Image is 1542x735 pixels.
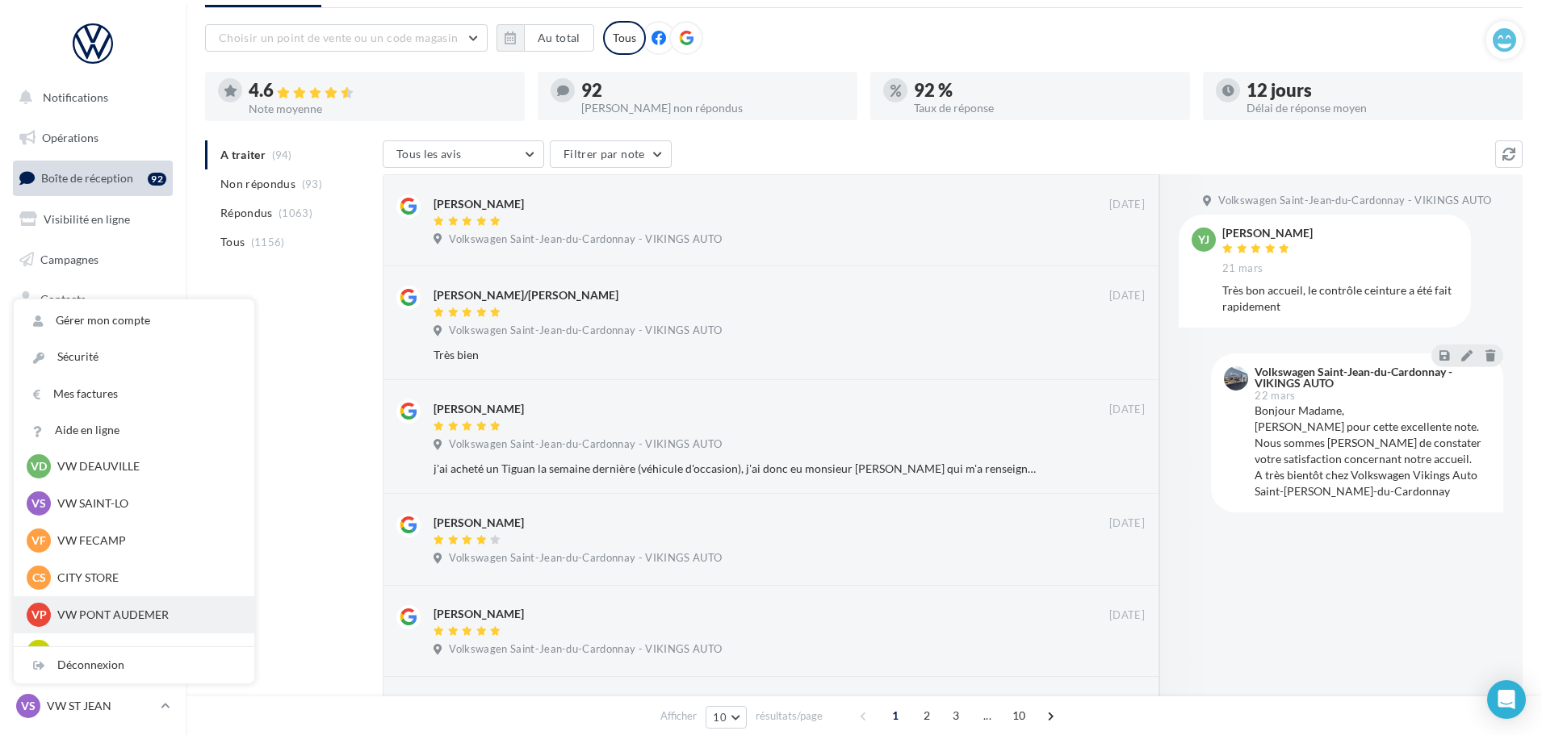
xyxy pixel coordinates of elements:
span: Afficher [660,708,697,724]
p: VW DEAUVILLE [57,458,235,474]
div: Très bon accueil, le contrôle ceinture a été fait rapidement [1222,282,1458,315]
span: 2 [914,703,940,729]
span: CS [32,570,46,586]
button: Notifications [10,81,170,115]
span: [DATE] [1109,516,1145,531]
span: Notifications [43,90,108,104]
a: VS VW ST JEAN [13,691,173,721]
span: Contacts [40,292,86,306]
span: Opérations [42,131,98,144]
button: 10 [706,706,747,729]
a: Calendrier [10,363,176,397]
div: [PERSON_NAME] [434,196,524,212]
div: Déconnexion [14,647,254,683]
p: VW PONT AUDEMER [57,607,235,623]
span: 21 mars [1222,261,1263,276]
span: YJ [1198,232,1209,248]
span: 10 [1006,703,1033,729]
a: Opérations [10,121,176,155]
span: Tous [220,234,245,250]
div: Taux de réponse [914,102,1177,114]
div: Volkswagen Saint-Jean-du-Cardonnay - VIKINGS AUTO [1255,366,1487,389]
span: Volkswagen Saint-Jean-du-Cardonnay - VIKINGS AUTO [449,437,722,452]
div: 4.6 [249,81,512,100]
span: [DATE] [1109,403,1145,417]
span: VD [31,458,47,474]
a: Boîte de réception92 [10,161,176,195]
div: [PERSON_NAME] non répondus [581,102,844,114]
button: Au total [497,24,594,52]
div: j'ai acheté un Tiguan la semaine dernière (véhicule d'occasion), j'ai donc eu monsieur [PERSON_NA... [434,461,1040,477]
p: VW FECAMP [57,532,235,549]
span: [DATE] [1109,289,1145,303]
span: VF [31,532,46,549]
span: VL [32,644,46,660]
div: Bonjour Madame, [PERSON_NAME] pour cette excellente note. Nous sommes [PERSON_NAME] de constater ... [1255,403,1490,499]
span: Non répondus [220,176,295,192]
span: 3 [943,703,969,729]
div: Très bien [434,347,1040,363]
div: [PERSON_NAME] [434,515,524,531]
button: Au total [524,24,594,52]
a: Campagnes DataOnDemand [10,457,176,504]
div: 12 jours [1247,81,1510,99]
span: Tous les avis [396,147,462,161]
div: 92 [581,81,844,99]
button: Choisir un point de vente ou un code magasin [205,24,488,52]
span: (1156) [251,236,285,248]
span: ... [974,703,1000,729]
span: Volkswagen Saint-Jean-du-Cardonnay - VIKINGS AUTO [449,551,722,566]
span: résultats/page [756,708,823,724]
div: Délai de réponse moyen [1247,102,1510,114]
span: Campagnes [40,252,98,265]
div: Open Intercom Messenger [1487,680,1526,719]
span: Volkswagen Saint-Jean-du-Cardonnay - VIKINGS AUTO [449,324,722,338]
button: Filtrer par note [550,140,672,168]
a: Mes factures [14,376,254,412]
span: [DATE] [1109,198,1145,212]
div: [PERSON_NAME] [434,606,524,622]
a: Campagnes [10,243,176,277]
span: 10 [713,711,727,724]
span: Volkswagen Saint-Jean-du-Cardonnay - VIKINGS AUTO [449,642,722,657]
span: Visibilité en ligne [44,212,130,226]
div: 92 % [914,81,1177,99]
span: 22 mars [1255,390,1295,401]
span: 1 [882,703,908,729]
span: [DATE] [1109,608,1145,623]
span: Boîte de réception [41,171,133,185]
span: Choisir un point de vente ou un code magasin [219,31,458,44]
span: Volkswagen Saint-Jean-du-Cardonnay - VIKINGS AUTO [1218,194,1491,208]
p: VW ST JEAN [47,698,154,714]
p: VW LISIEUX [57,644,235,660]
a: Contacts [10,282,176,316]
a: Médiathèque [10,323,176,357]
a: Gérer mon compte [14,303,254,339]
span: VP [31,607,47,623]
span: Volkswagen Saint-Jean-du-Cardonnay - VIKINGS AUTO [449,232,722,247]
a: Aide en ligne [14,412,254,449]
span: (1063) [279,207,312,219]
div: Note moyenne [249,103,512,115]
button: Tous les avis [383,140,544,168]
p: CITY STORE [57,570,235,586]
p: VW SAINT-LO [57,495,235,512]
span: (93) [302,177,322,190]
div: 92 [148,173,166,186]
span: Répondus [220,205,273,221]
div: [PERSON_NAME] [1222,228,1313,239]
div: [PERSON_NAME]/[PERSON_NAME] [434,287,618,303]
div: [PERSON_NAME] [434,401,524,417]
a: Sécurité [14,339,254,375]
span: VS [31,495,46,512]
div: Tous [603,21,646,55]
a: PLV et print personnalisable [10,403,176,450]
span: VS [21,698,36,714]
a: Visibilité en ligne [10,203,176,236]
